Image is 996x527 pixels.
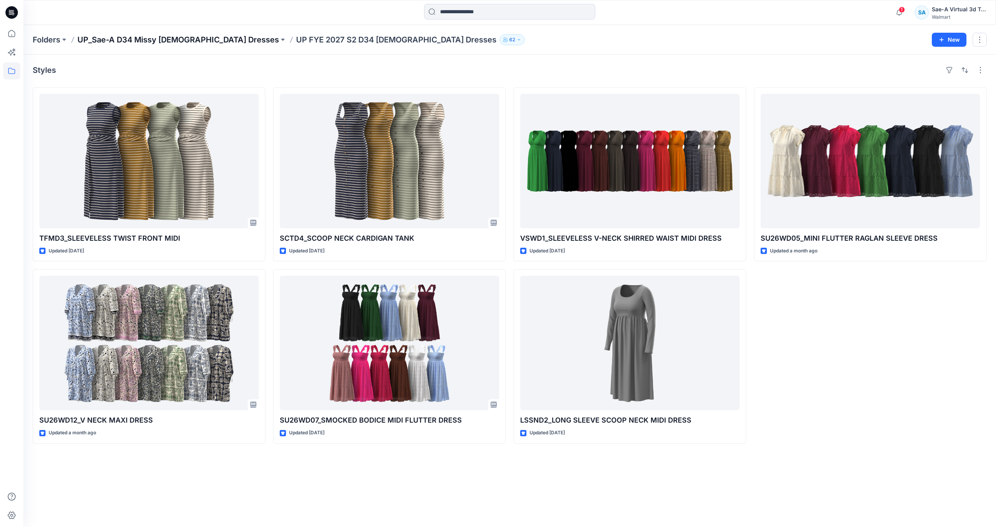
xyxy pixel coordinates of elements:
p: VSWD1_SLEEVELESS V-NECK SHIRRED WAIST MIDI DRESS [520,233,740,244]
p: TFMD3_SLEEVELESS TWIST FRONT MIDI [39,233,259,244]
div: Sae-A Virtual 3d Team [932,5,986,14]
p: 62 [509,35,515,44]
p: SU26WD07_SMOCKED BODICE MIDI FLUTTER DRESS [280,415,499,426]
p: Updated a month ago [770,247,817,255]
p: Updated [DATE] [289,429,324,437]
p: UP FYE 2027 S2 D34 [DEMOGRAPHIC_DATA] Dresses [296,34,496,45]
p: Updated [DATE] [289,247,324,255]
p: Updated [DATE] [49,247,84,255]
span: 1 [899,7,905,13]
a: SU26WD05_MINI FLUTTER RAGLAN SLEEVE DRESS [761,94,980,228]
a: LSSND2_LONG SLEEVE SCOOP NECK MIDI DRESS [520,276,740,410]
p: Updated [DATE] [530,429,565,437]
h4: Styles [33,65,56,75]
p: SCTD4_SCOOP NECK CARDIGAN TANK [280,233,499,244]
p: Updated a month ago [49,429,96,437]
a: Folders [33,34,60,45]
button: 62 [500,34,525,45]
a: SCTD4_SCOOP NECK CARDIGAN TANK [280,94,499,228]
a: VSWD1_SLEEVELESS V-NECK SHIRRED WAIST MIDI DRESS [520,94,740,228]
button: New [932,33,966,47]
a: SU26WD07_SMOCKED BODICE MIDI FLUTTER DRESS [280,276,499,410]
a: TFMD3_SLEEVELESS TWIST FRONT MIDI [39,94,259,228]
div: Walmart [932,14,986,20]
p: SU26WD05_MINI FLUTTER RAGLAN SLEEVE DRESS [761,233,980,244]
p: SU26WD12_V NECK MAXI DRESS [39,415,259,426]
div: SA [915,5,929,19]
a: SU26WD12_V NECK MAXI DRESS [39,276,259,410]
a: UP_Sae-A D34 Missy [DEMOGRAPHIC_DATA] Dresses [77,34,279,45]
p: LSSND2_LONG SLEEVE SCOOP NECK MIDI DRESS [520,415,740,426]
p: Updated [DATE] [530,247,565,255]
